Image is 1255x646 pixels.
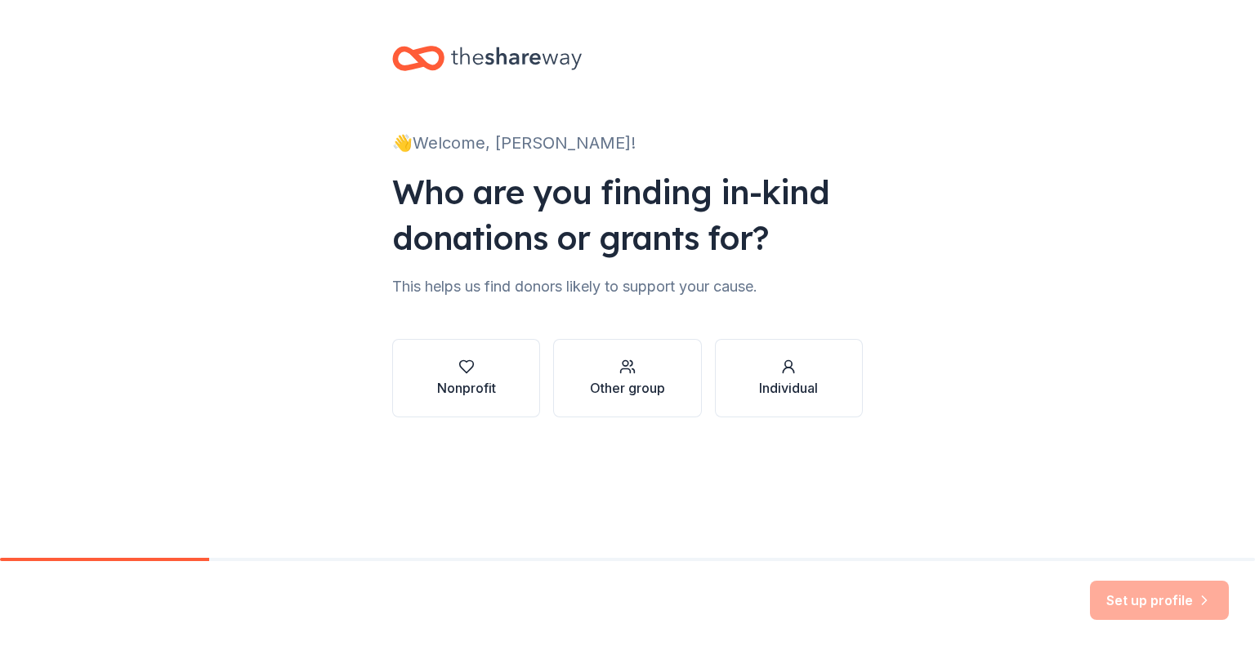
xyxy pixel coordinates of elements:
div: 👋 Welcome, [PERSON_NAME]! [392,130,863,156]
button: Nonprofit [392,339,540,417]
div: Individual [759,378,818,398]
div: This helps us find donors likely to support your cause. [392,274,863,300]
div: Other group [590,378,665,398]
div: Who are you finding in-kind donations or grants for? [392,169,863,261]
div: Nonprofit [437,378,496,398]
button: Individual [715,339,863,417]
button: Other group [553,339,701,417]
